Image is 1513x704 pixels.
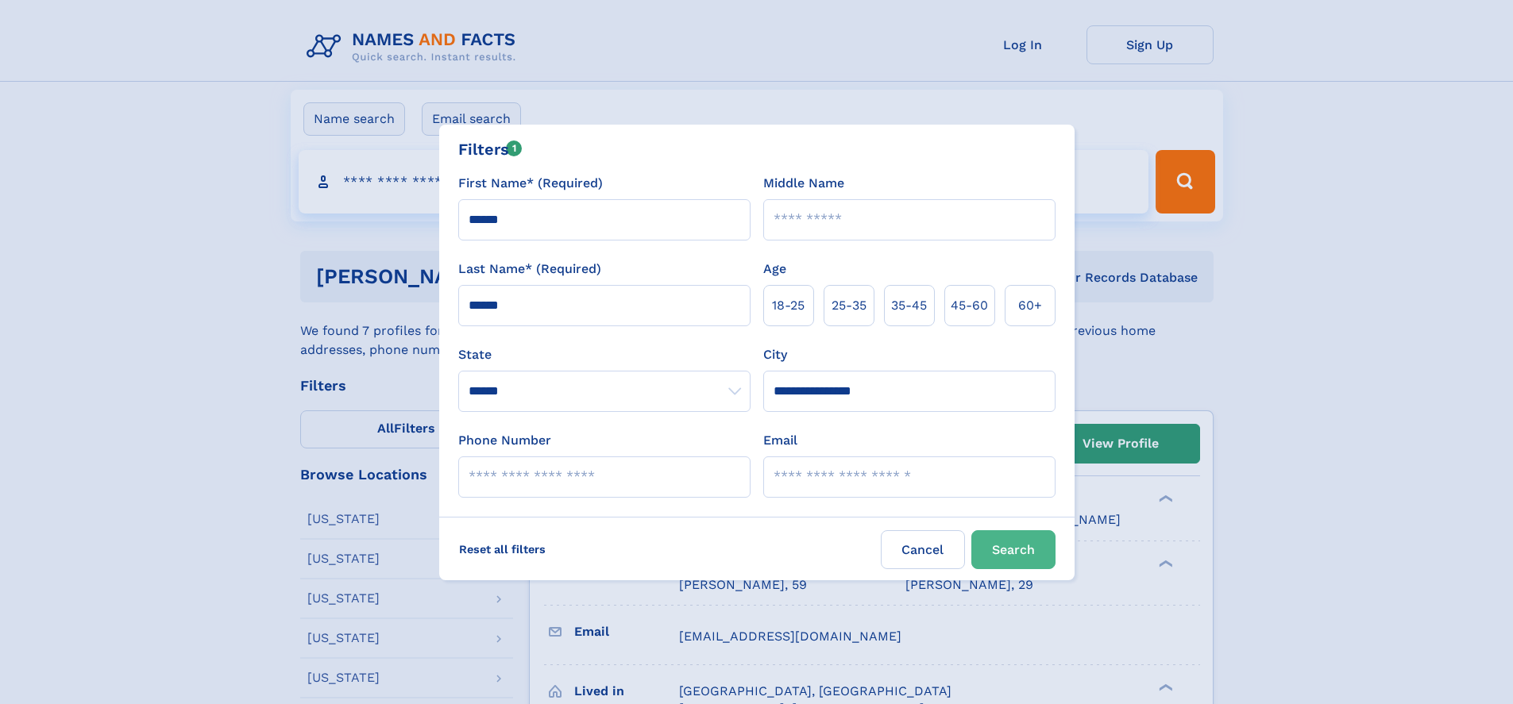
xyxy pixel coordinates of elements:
[458,260,601,279] label: Last Name* (Required)
[881,530,965,569] label: Cancel
[763,345,787,364] label: City
[763,260,786,279] label: Age
[458,431,551,450] label: Phone Number
[763,174,844,193] label: Middle Name
[458,137,523,161] div: Filters
[1018,296,1042,315] span: 60+
[951,296,988,315] span: 45‑60
[458,345,751,364] label: State
[449,530,556,568] label: Reset all filters
[772,296,805,315] span: 18‑25
[763,431,797,450] label: Email
[458,174,603,193] label: First Name* (Required)
[971,530,1056,569] button: Search
[891,296,927,315] span: 35‑45
[832,296,867,315] span: 25‑35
